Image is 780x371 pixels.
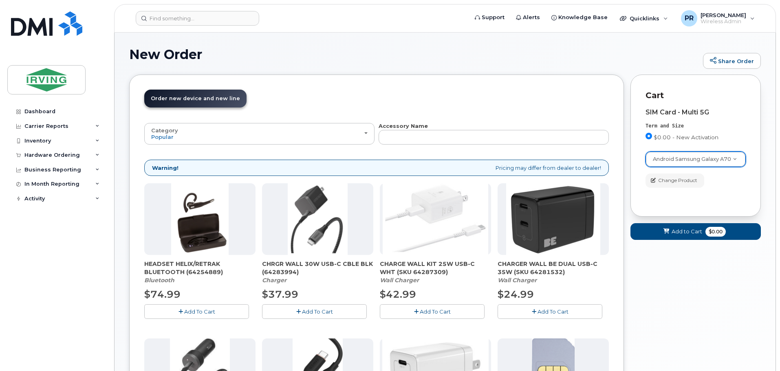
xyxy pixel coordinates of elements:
span: Add To Cart [538,308,568,315]
div: SIM Card - Multi 5G [646,109,746,116]
h1: New Order [129,47,699,61]
span: CHARGE WALL KIT 25W USB-C WHT (SKU 64287309) [380,260,491,276]
span: Category [151,127,178,134]
em: Wall Charger [380,277,419,284]
strong: Accessory Name [379,123,428,129]
span: CHRGR WALL 30W USB-C CBLE BLK (64283994) [262,260,373,276]
span: Add to Cart [672,228,702,235]
button: Change Product [646,173,704,188]
img: CHARGE_WALL_KIT_25W_USB-C_WHT.png [383,183,489,255]
div: CHRGR WALL 30W USB-C CBLE BLK (64283994) [262,260,373,284]
a: Android Samsung Galaxy A70 [646,152,745,167]
img: CHARGER_WALL_BE_DUAL_USB-C_35W.png [506,183,600,255]
span: Add To Cart [420,308,451,315]
span: HEADSET HELIX/RETRAK BLUETOOTH (64254889) [144,260,256,276]
img: download.png [171,183,229,255]
div: CHARGER WALL BE DUAL USB-C 35W (SKU 64281532) [498,260,609,284]
div: Term and Size [646,123,746,130]
span: Add To Cart [302,308,333,315]
span: Change Product [658,177,697,184]
img: chrgr_wall_30w_-_blk.png [288,183,347,255]
strong: Warning! [152,164,178,172]
input: $0.00 - New Activation [646,133,652,139]
span: $0.00 - New Activation [654,134,718,140]
button: Add To Cart [144,304,249,318]
span: Popular [151,134,174,140]
button: Category Popular [144,123,375,144]
p: Cart [646,90,746,101]
div: Pricing may differ from dealer to dealer! [144,160,609,176]
button: Add to Cart $0.00 [630,223,761,240]
span: Add To Cart [184,308,215,315]
span: $24.99 [498,288,534,300]
a: Share Order [703,53,761,69]
button: Add To Cart [262,304,367,318]
div: CHARGE WALL KIT 25W USB-C WHT (SKU 64287309) [380,260,491,284]
em: Charger [262,277,286,284]
div: HEADSET HELIX/RETRAK BLUETOOTH (64254889) [144,260,256,284]
span: CHARGER WALL BE DUAL USB-C 35W (SKU 64281532) [498,260,609,276]
span: $74.99 [144,288,181,300]
span: $37.99 [262,288,298,300]
span: $42.99 [380,288,416,300]
span: Android Samsung Galaxy A70 [653,156,731,162]
button: Add To Cart [498,304,602,318]
em: Bluetooth [144,277,174,284]
span: $0.00 [705,227,726,237]
span: Order new device and new line [151,95,240,101]
button: Add To Cart [380,304,485,318]
em: Wall Charger [498,277,537,284]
